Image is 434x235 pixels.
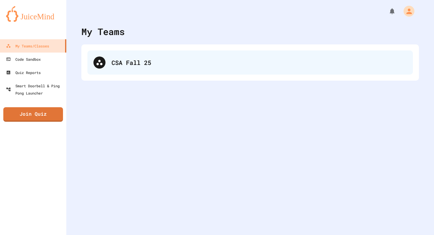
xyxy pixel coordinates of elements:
[81,25,125,38] div: My Teams
[6,82,64,97] div: Smart Doorbell & Ping Pong Launcher
[6,56,41,63] div: Code Sandbox
[3,107,63,122] a: Join Quiz
[377,6,397,16] div: My Notifications
[6,69,41,76] div: Quiz Reports
[397,4,416,18] div: My Account
[87,50,413,75] div: CSA Fall 25
[112,58,407,67] div: CSA Fall 25
[6,6,60,22] img: logo-orange.svg
[6,42,49,50] div: My Teams/Classes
